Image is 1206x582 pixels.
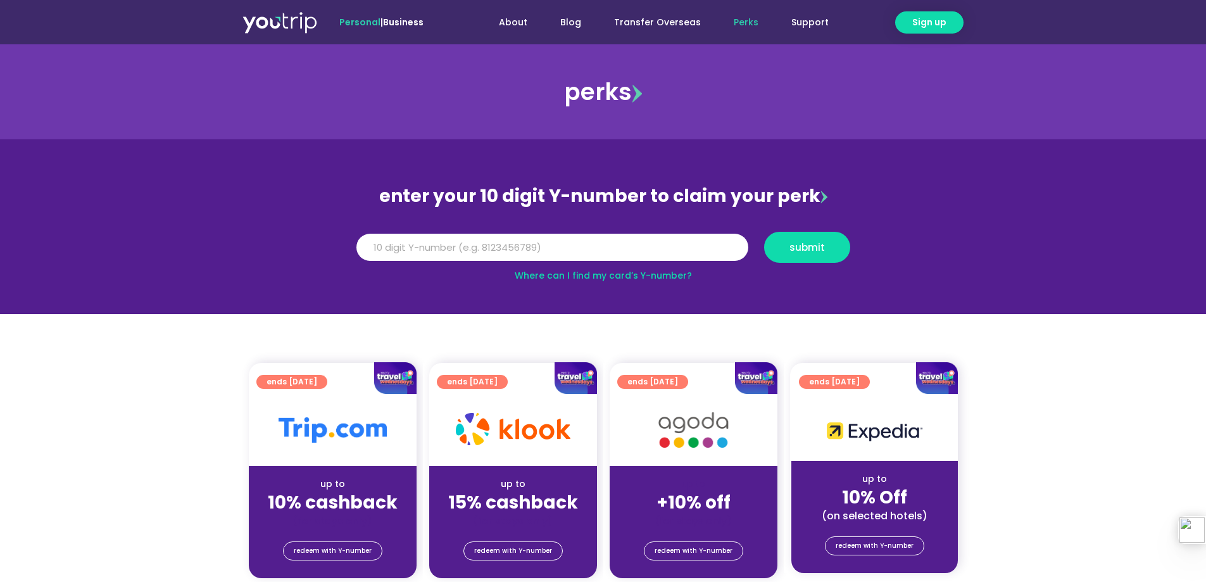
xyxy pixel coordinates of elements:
a: redeem with Y-number [463,541,563,560]
strong: 15% cashback [448,490,578,515]
button: submit [764,232,850,263]
span: redeem with Y-number [836,537,914,555]
a: Where can I find my card’s Y-number? [515,269,692,282]
a: Perks [717,11,775,34]
span: | [339,16,424,28]
span: redeem with Y-number [294,542,372,560]
strong: 10% Off [842,485,907,510]
a: Sign up [895,11,964,34]
div: (for stays only) [439,514,587,528]
a: Business [383,16,424,28]
div: enter your 10 digit Y-number to claim your perk [350,180,857,213]
div: (on selected hotels) [801,509,948,522]
span: submit [789,243,825,252]
span: redeem with Y-number [474,542,552,560]
div: up to [801,472,948,486]
span: Sign up [912,16,946,29]
nav: Menu [458,11,845,34]
strong: 10% cashback [268,490,398,515]
a: redeem with Y-number [825,536,924,555]
span: redeem with Y-number [655,542,732,560]
span: up to [682,478,705,490]
a: About [482,11,544,34]
a: Transfer Overseas [598,11,717,34]
div: up to [259,478,406,491]
a: Blog [544,11,598,34]
div: (for stays only) [259,514,406,528]
form: Y Number [356,232,850,272]
span: Personal [339,16,380,28]
a: redeem with Y-number [644,541,743,560]
strong: +10% off [656,490,731,515]
div: up to [439,478,587,491]
div: (for stays only) [620,514,767,528]
a: Support [775,11,845,34]
input: 10 digit Y-number (e.g. 8123456789) [356,234,748,262]
a: redeem with Y-number [283,541,382,560]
